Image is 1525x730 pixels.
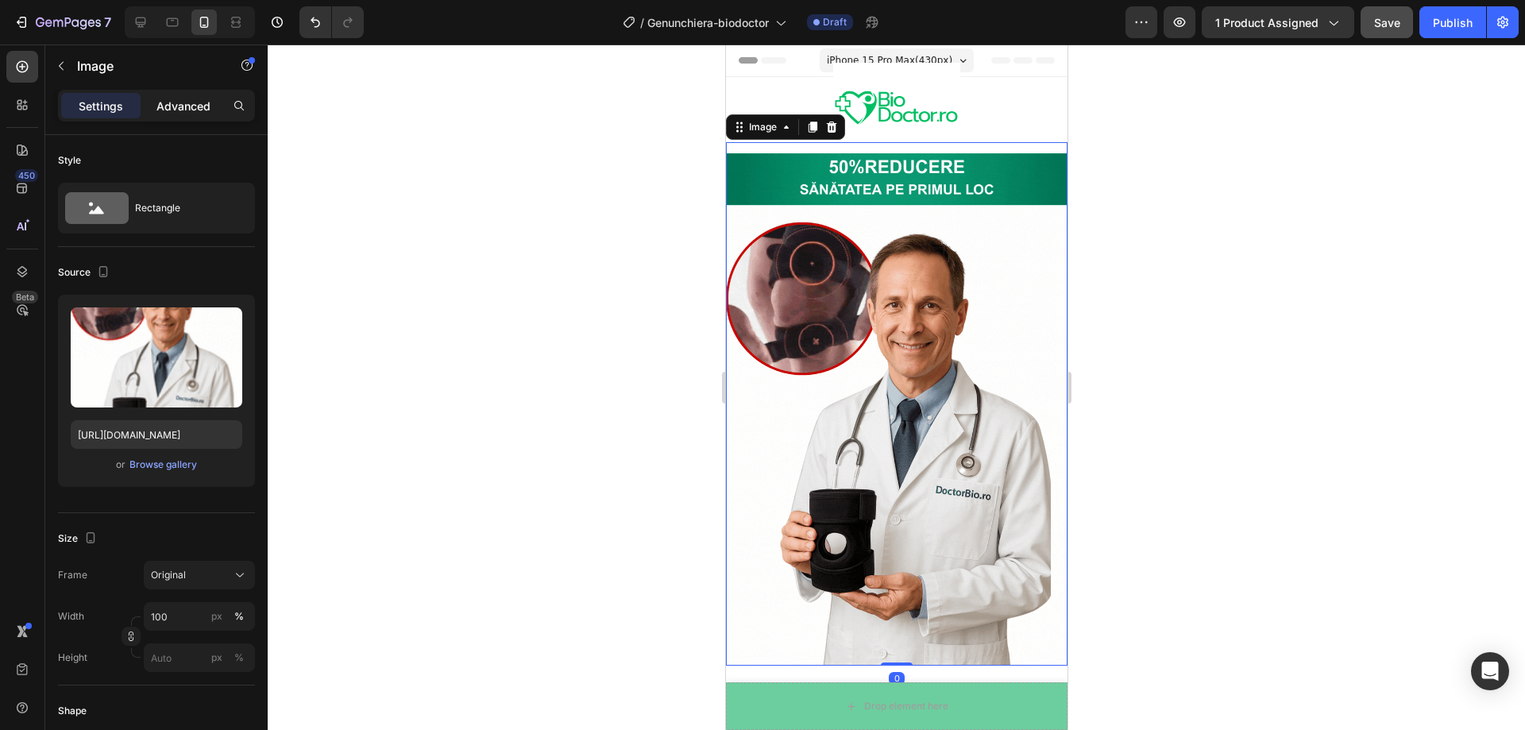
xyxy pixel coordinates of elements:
img: preview-image [71,307,242,407]
span: or [116,455,125,474]
div: Browse gallery [129,458,197,472]
p: Settings [79,98,123,114]
p: Image [77,56,212,75]
iframe: Design area [726,44,1067,730]
input: px% [144,602,255,631]
div: Beta [12,291,38,303]
label: Frame [58,568,87,582]
div: px [211,609,222,624]
button: % [207,607,226,626]
button: Publish [1419,6,1486,38]
button: % [207,648,226,667]
div: Rectangle [135,190,232,226]
div: Source [58,262,113,284]
div: Size [58,528,100,550]
button: 7 [6,6,118,38]
div: Open Intercom Messenger [1471,652,1509,690]
div: 450 [15,169,38,182]
p: Advanced [156,98,210,114]
span: Draft [823,15,847,29]
div: Shape [58,704,87,718]
button: 1 product assigned [1202,6,1354,38]
input: px% [144,643,255,672]
span: Save [1374,16,1400,29]
label: Height [58,651,87,665]
div: % [234,609,244,624]
div: px [211,651,222,665]
div: Style [58,153,81,168]
p: 7 [104,13,111,32]
input: https://example.com/image.jpg [71,420,242,449]
button: px [230,648,249,667]
div: % [234,651,244,665]
button: Save [1361,6,1413,38]
button: Original [144,561,255,589]
div: Undo/Redo [299,6,364,38]
span: / [640,14,644,31]
button: px [230,607,249,626]
span: Original [151,568,186,582]
span: 1 product assigned [1215,14,1318,31]
button: Browse gallery [129,457,198,473]
span: Genunchiera-biodoctor [647,14,769,31]
label: Width [58,609,84,624]
h2: Genunchiera ortopedică [16,635,326,718]
div: Publish [1433,14,1473,31]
